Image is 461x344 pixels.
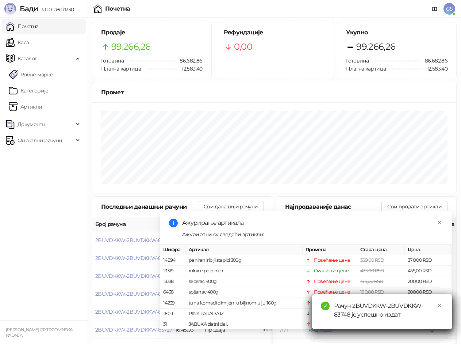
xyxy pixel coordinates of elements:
[186,255,303,266] td: panirani riblji stapici 300g
[314,278,350,285] div: Повећање цене
[95,309,172,315] button: 2BUVDKKW-2BUVDKKW-83728
[169,219,178,227] span: info-circle
[443,3,455,15] span: GS
[160,309,186,319] td: 16011
[6,327,73,338] small: [PERSON_NAME] PR TRGOVINSKA RADNJA
[356,40,395,54] span: 99.266,26
[314,257,350,264] div: Повећање цене
[381,201,447,212] button: Сви продати артикли
[314,289,350,296] div: Повећање цене
[186,266,303,276] td: rolnice pecenica
[95,291,172,297] button: 2BUVDKKW-2BUVDKKW-83729
[224,28,325,37] h5: Рефундације
[234,40,252,54] span: 0,00
[405,255,452,266] td: 370,00 RSD
[95,237,172,243] button: 2BUVDKKW-2BUVDKKW-83732
[334,302,443,319] div: Рачун 2BUVDKKW-2BUVDKKW-83748 је успешно издат
[303,245,357,255] th: Промена
[429,3,441,15] a: Документација
[9,67,53,82] a: Робне марке
[160,298,186,309] td: 14239
[437,303,442,308] span: close
[405,287,452,298] td: 200,00 RSD
[160,266,186,276] td: 13319
[38,6,74,13] span: 3.11.0-b80b730
[346,65,386,72] span: Платна картица
[95,273,172,279] button: 2BUVDKKW-2BUVDKKW-83730
[405,245,452,255] th: Цена
[405,266,452,276] td: 455,00 RSD
[160,319,186,330] td: 31
[346,28,447,37] h5: Укупно
[405,276,452,287] td: 200,00 RSD
[101,28,203,37] h5: Продаје
[186,309,303,319] td: PINK PARADAJZ
[174,57,202,65] span: 86.682,86
[435,302,443,310] a: Close
[357,245,405,255] th: Стара цена
[437,220,442,225] span: close
[435,219,443,227] a: Close
[105,6,130,12] div: Почетна
[420,57,447,65] span: 86.682,86
[160,245,186,255] th: Шифра
[160,276,186,287] td: 13318
[160,287,186,298] td: 6438
[92,217,173,231] th: Број рачуна
[360,268,384,273] span: 475,00 RSD
[18,117,45,132] span: Документи
[18,133,62,148] span: Фискални рачуни
[314,267,349,275] div: Смањење цене
[422,65,447,73] span: 12.583,40
[186,276,303,287] td: secerac 400g
[9,99,42,114] a: ArtikliАртикли
[95,326,172,333] button: 2BUVDKKW-2BUVDKKW-83727
[182,230,443,238] div: Ажурирани су следећи артикли:
[186,319,303,330] td: JABUKA zlatni deli.
[321,302,330,310] span: check-circle
[346,57,369,64] span: Готовина
[186,245,303,255] th: Артикал
[177,65,202,73] span: 12.583,40
[9,83,49,98] a: Категорије
[18,51,37,66] span: Каталог
[360,279,384,284] span: 195,00 RSD
[20,4,38,13] span: Бади
[101,65,141,72] span: Платна картица
[101,57,124,64] span: Готовина
[182,219,443,227] div: Ажурирање артикала
[186,287,303,298] td: spšanac 400g
[186,298,303,309] td: tuna komadi dimljeni u biljnom ulju 160g
[101,88,447,97] div: Промет
[6,35,29,50] a: Каса
[198,201,264,212] button: Сви данашњи рачуни
[95,255,171,261] button: 2BUVDKKW-2BUVDKKW-83731
[285,202,382,211] div: Најпродаваније данас
[4,3,16,15] img: Logo
[6,19,39,34] a: Почетна
[360,290,384,295] span: 190,00 RSD
[360,257,384,263] span: 359,00 RSD
[111,40,150,54] span: 99.266,26
[160,255,186,266] td: 14894
[101,202,198,211] div: Последњи данашњи рачуни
